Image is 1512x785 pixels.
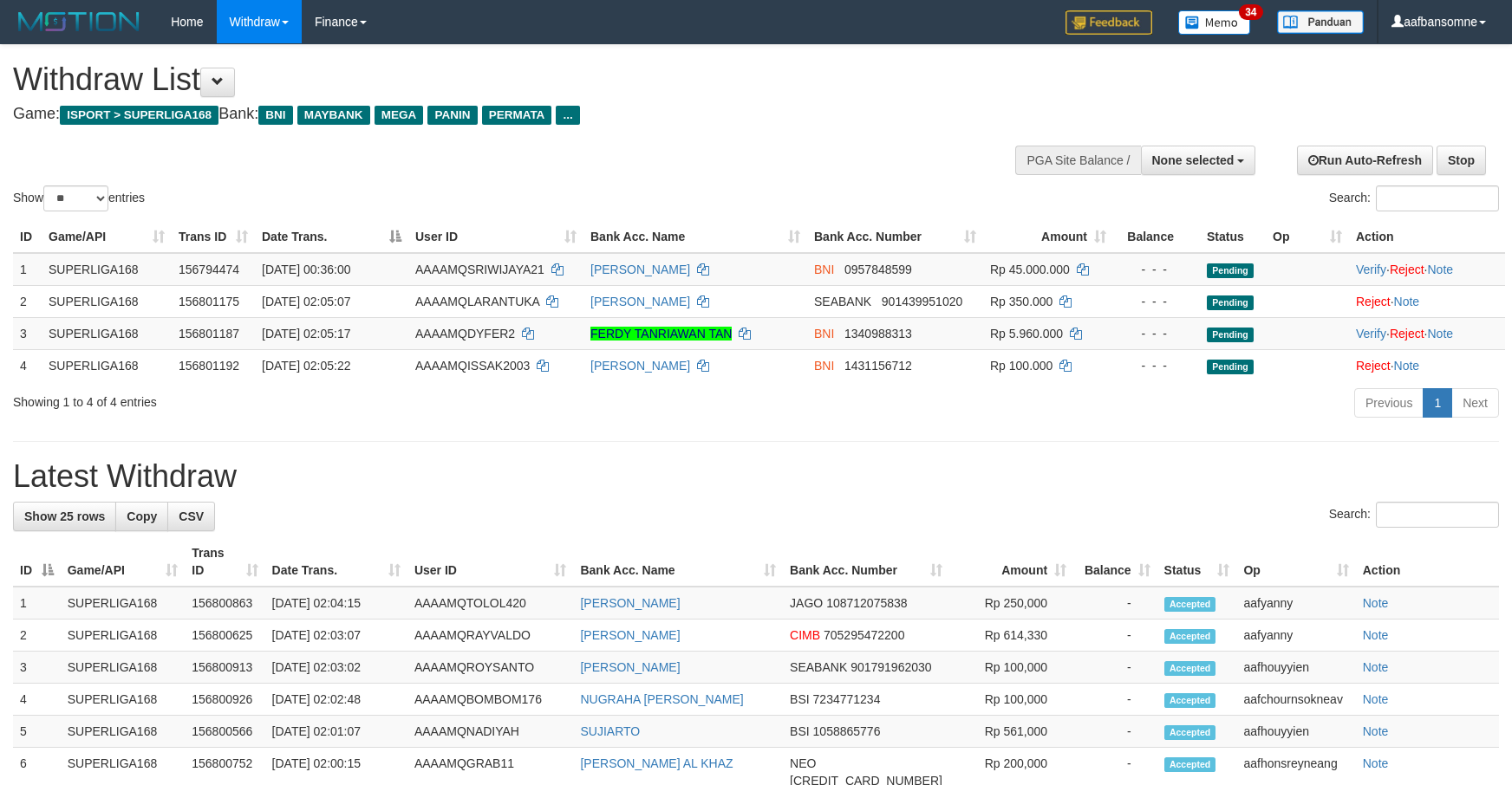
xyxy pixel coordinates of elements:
a: Show 25 rows [13,502,116,531]
a: [PERSON_NAME] [580,596,680,610]
span: Copy 705295472200 to clipboard [824,628,904,642]
span: PERMATA [482,106,552,125]
h1: Withdraw List [13,62,991,97]
span: AAAAMQSRIWIJAYA21 [415,263,544,276]
td: AAAAMQRAYVALDO [407,620,574,652]
span: BNI [814,327,834,341]
th: Bank Acc. Number: activate to sort column ascending [783,537,949,587]
span: BNI [258,106,292,125]
td: 2 [13,285,42,317]
label: Search: [1329,502,1499,528]
td: 3 [13,652,61,684]
td: 156800566 [185,716,264,748]
a: FERDY TANRIAWAN TAN [590,327,732,341]
a: Note [1363,660,1389,674]
td: SUPERLIGA168 [42,317,172,349]
td: 4 [13,684,61,716]
th: Balance [1113,221,1200,253]
span: ... [556,106,579,125]
span: Accepted [1164,757,1216,772]
td: - [1073,716,1157,748]
th: Game/API: activate to sort column ascending [42,221,172,253]
td: 1 [13,587,61,620]
span: Rp 45.000.000 [990,263,1070,276]
td: Rp 250,000 [949,587,1073,620]
span: AAAAMQISSAK2003 [415,359,530,373]
span: NEO [790,756,816,770]
td: 156800926 [185,684,264,716]
td: AAAAMQNADIYAH [407,716,574,748]
img: panduan.png [1277,10,1364,34]
span: Copy 1058865776 to clipboard [813,724,881,738]
span: BNI [814,359,834,373]
th: Bank Acc. Name: activate to sort column ascending [573,537,783,587]
span: MEGA [375,106,424,125]
a: Verify [1356,263,1386,276]
select: Showentries [43,185,108,211]
a: Note [1363,724,1389,738]
span: Rp 350.000 [990,295,1053,308]
span: AAAAMQDYFER2 [415,327,515,341]
a: Reject [1356,295,1391,308]
th: Trans ID: activate to sort column ascending [172,221,255,253]
a: CSV [167,502,215,531]
a: Next [1451,388,1499,418]
td: AAAAMQTOLOL420 [407,587,574,620]
td: SUPERLIGA168 [61,684,186,716]
input: Search: [1376,502,1499,528]
td: - [1073,684,1157,716]
a: Verify [1356,327,1386,341]
span: Pending [1207,295,1254,310]
th: Date Trans.: activate to sort column descending [255,221,408,253]
td: 5 [13,716,61,748]
a: Note [1363,628,1389,642]
span: [DATE] 02:05:07 [262,295,350,308]
div: - - - [1120,293,1193,310]
div: - - - [1120,357,1193,374]
span: Copy 901791962030 to clipboard [850,660,931,674]
th: Bank Acc. Number: activate to sort column ascending [807,221,983,253]
td: Rp 100,000 [949,684,1073,716]
a: Note [1394,359,1420,373]
td: - [1073,620,1157,652]
a: Previous [1354,388,1424,418]
div: PGA Site Balance / [1015,146,1140,175]
th: Action [1356,537,1499,587]
th: ID: activate to sort column descending [13,537,61,587]
a: Note [1394,295,1420,308]
label: Search: [1329,185,1499,211]
a: Note [1363,756,1389,770]
a: [PERSON_NAME] [590,295,690,308]
span: BSI [790,692,810,706]
a: [PERSON_NAME] [590,359,690,373]
th: User ID: activate to sort column ascending [407,537,574,587]
span: SEABANK [790,660,847,674]
a: Stop [1437,146,1486,175]
span: Copy [127,509,157,523]
td: SUPERLIGA168 [42,285,172,317]
td: Rp 614,330 [949,620,1073,652]
td: 3 [13,317,42,349]
td: aafyanny [1236,587,1355,620]
a: Run Auto-Refresh [1297,146,1433,175]
a: [PERSON_NAME] [590,263,690,276]
td: SUPERLIGA168 [42,349,172,381]
th: Status [1200,221,1266,253]
td: 1 [13,253,42,286]
th: ID [13,221,42,253]
td: aafhouyyien [1236,716,1355,748]
td: [DATE] 02:01:07 [265,716,407,748]
a: Reject [1356,359,1391,373]
th: Op: activate to sort column ascending [1266,221,1349,253]
td: aafyanny [1236,620,1355,652]
span: Accepted [1164,597,1216,612]
td: SUPERLIGA168 [61,587,186,620]
span: [DATE] 02:05:17 [262,327,350,341]
th: User ID: activate to sort column ascending [408,221,583,253]
span: Rp 100.000 [990,359,1053,373]
td: SUPERLIGA168 [61,652,186,684]
span: Copy 108712075838 to clipboard [826,596,907,610]
td: - [1073,652,1157,684]
th: Amount: activate to sort column ascending [983,221,1113,253]
td: AAAAMQBOMBOM176 [407,684,574,716]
